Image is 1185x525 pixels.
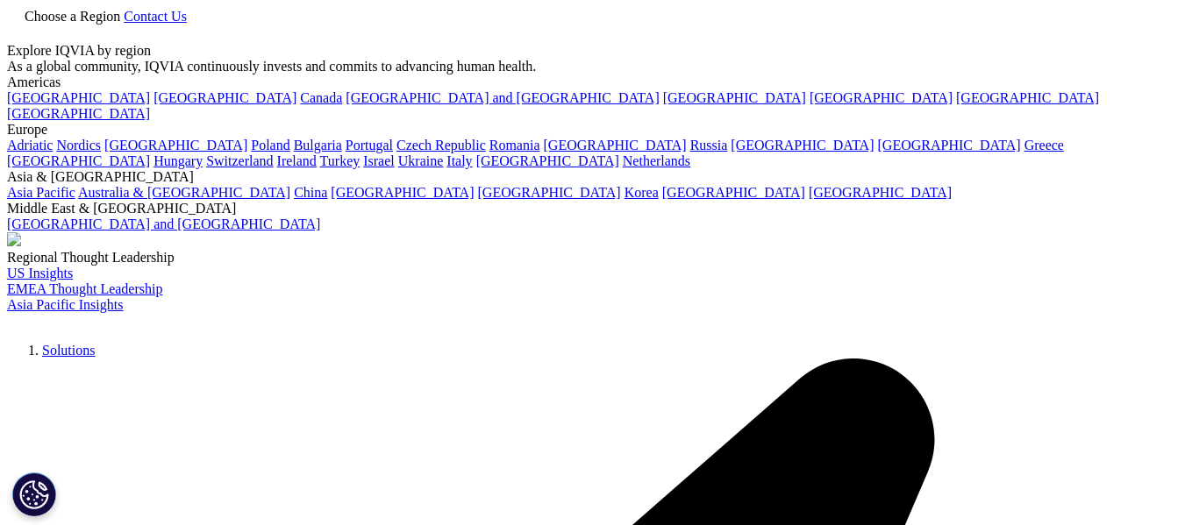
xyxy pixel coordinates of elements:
[7,250,1178,266] div: Regional Thought Leadership
[104,138,247,153] a: [GEOGRAPHIC_DATA]
[7,43,1178,59] div: Explore IQVIA by region
[7,90,150,105] a: [GEOGRAPHIC_DATA]
[277,153,317,168] a: Ireland
[346,138,393,153] a: Portugal
[331,185,474,200] a: [GEOGRAPHIC_DATA]
[623,153,690,168] a: Netherlands
[1024,138,1064,153] a: Greece
[7,216,320,231] a: [GEOGRAPHIC_DATA] and [GEOGRAPHIC_DATA]
[7,232,21,246] img: 2093_analyzing-data-using-big-screen-display-and-laptop.png
[25,9,120,24] span: Choose a Region
[398,153,444,168] a: Ukraine
[124,9,187,24] a: Contact Us
[544,138,687,153] a: [GEOGRAPHIC_DATA]
[7,266,73,280] a: US Insights
[7,169,1178,185] div: Asia & [GEOGRAPHIC_DATA]
[251,138,289,153] a: Poland
[7,74,1178,90] div: Americas
[662,185,805,200] a: [GEOGRAPHIC_DATA]
[7,281,162,296] a: EMEA Thought Leadership
[206,153,273,168] a: Switzerland
[446,153,472,168] a: Italy
[7,201,1178,216] div: Middle East & [GEOGRAPHIC_DATA]
[320,153,360,168] a: Turkey
[7,297,123,312] a: Asia Pacific Insights
[294,185,327,200] a: China
[7,59,1178,74] div: As a global community, IQVIA continuously invests and commits to advancing human health.
[878,138,1021,153] a: [GEOGRAPHIC_DATA]
[7,138,53,153] a: Adriatic
[476,153,619,168] a: [GEOGRAPHIC_DATA]
[300,90,342,105] a: Canada
[78,185,290,200] a: Australia & [GEOGRAPHIC_DATA]
[346,90,659,105] a: [GEOGRAPHIC_DATA] and [GEOGRAPHIC_DATA]
[956,90,1099,105] a: [GEOGRAPHIC_DATA]
[663,90,806,105] a: [GEOGRAPHIC_DATA]
[56,138,101,153] a: Nordics
[731,138,874,153] a: [GEOGRAPHIC_DATA]
[7,153,150,168] a: [GEOGRAPHIC_DATA]
[153,153,203,168] a: Hungary
[7,122,1178,138] div: Europe
[363,153,395,168] a: Israel
[7,185,75,200] a: Asia Pacific
[42,343,95,358] a: Solutions
[489,138,540,153] a: Romania
[7,106,150,121] a: [GEOGRAPHIC_DATA]
[153,90,296,105] a: [GEOGRAPHIC_DATA]
[625,185,659,200] a: Korea
[809,185,952,200] a: [GEOGRAPHIC_DATA]
[396,138,486,153] a: Czech Republic
[690,138,728,153] a: Russia
[294,138,342,153] a: Bulgaria
[810,90,953,105] a: [GEOGRAPHIC_DATA]
[478,185,621,200] a: [GEOGRAPHIC_DATA]
[12,472,56,516] button: Configuración de cookies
